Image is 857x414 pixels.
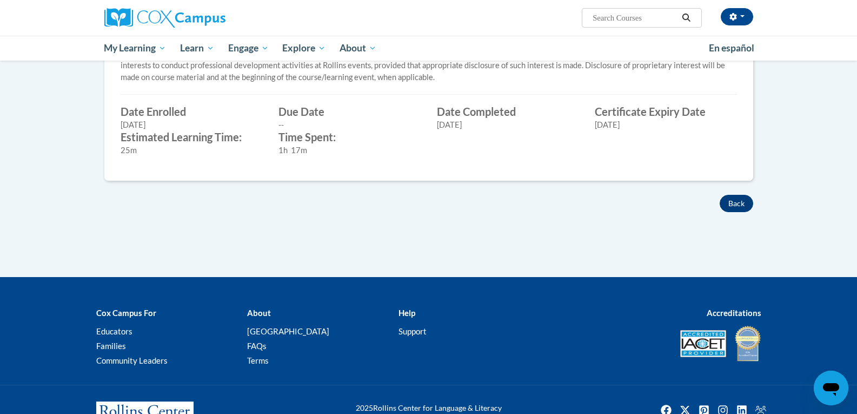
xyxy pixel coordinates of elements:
[734,325,761,363] img: IDA® Accredited
[247,326,329,336] a: [GEOGRAPHIC_DATA]
[121,131,263,143] label: Estimated Learning Time:
[398,308,415,318] b: Help
[275,36,333,61] a: Explore
[720,195,753,212] button: Back
[595,119,737,131] div: [DATE]
[88,36,769,61] div: Main menu
[121,106,263,117] label: Date Enrolled
[173,36,221,61] a: Learn
[437,106,579,117] label: Date Completed
[96,326,132,336] a: Educators
[247,356,269,365] a: Terms
[247,308,271,318] b: About
[680,330,726,357] img: Accredited IACET® Provider
[96,308,156,318] b: Cox Campus For
[709,42,754,54] span: En español
[121,48,737,83] p: The Rollins Center, of the [GEOGRAPHIC_DATA], in some cases, may allow an instructor, facilitator...
[282,42,325,55] span: Explore
[104,8,225,28] img: Cox Campus
[595,106,737,117] label: Certificate Expiry Date
[592,11,678,24] input: Search Courses
[702,37,761,60] a: En español
[814,371,848,405] iframe: Button to launch messaging window
[278,106,421,117] label: Due Date
[121,144,263,156] div: 25m
[437,119,579,131] div: [DATE]
[278,144,421,156] div: 1h 17m
[104,8,310,28] a: Cox Campus
[247,341,267,351] a: FAQs
[678,11,694,24] button: Search
[221,36,276,61] a: Engage
[180,42,214,55] span: Learn
[96,356,168,365] a: Community Leaders
[340,42,376,55] span: About
[104,42,166,55] span: My Learning
[228,42,269,55] span: Engage
[721,8,753,25] button: Account Settings
[278,119,421,131] div: --
[121,119,263,131] div: [DATE]
[278,131,421,143] label: Time Spent:
[398,326,427,336] a: Support
[97,36,174,61] a: My Learning
[707,308,761,318] b: Accreditations
[356,403,373,412] span: 2025
[333,36,383,61] a: About
[96,341,126,351] a: Families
